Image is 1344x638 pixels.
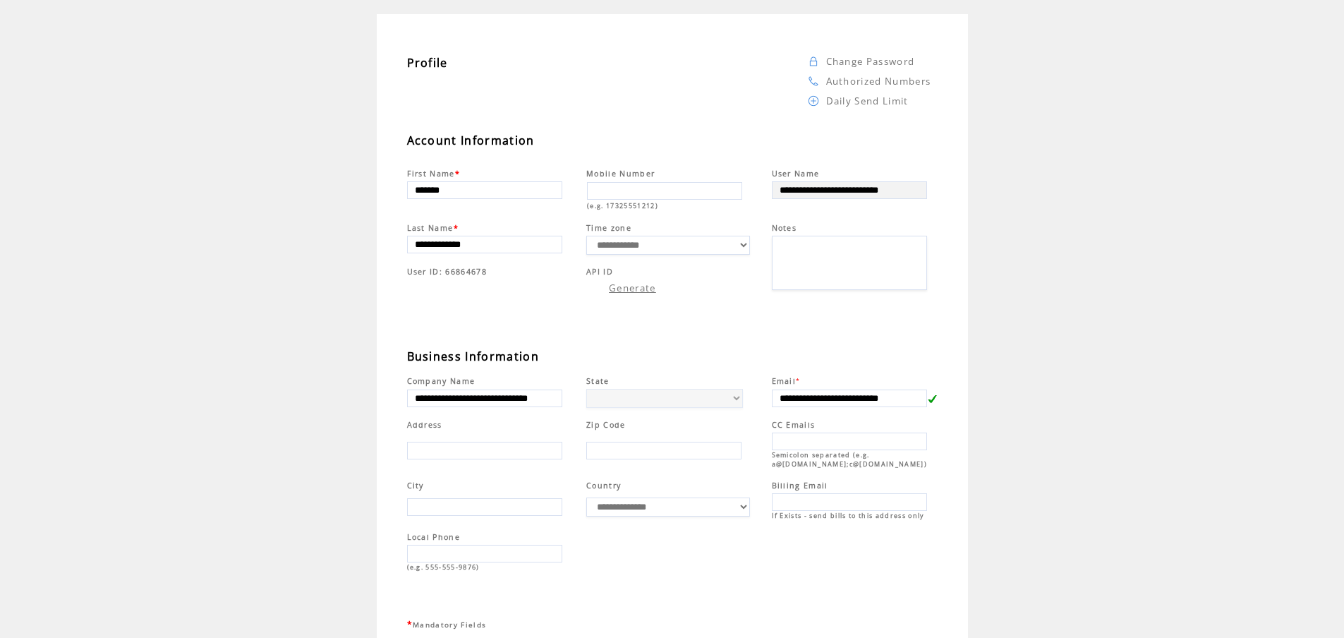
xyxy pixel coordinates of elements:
span: Notes [772,223,797,233]
span: Mandatory Fields [413,620,486,630]
span: Semicolon separated (e.g. a@[DOMAIN_NAME];c@[DOMAIN_NAME]) [772,450,928,469]
span: API ID [586,267,613,277]
span: Address [407,420,442,430]
span: User ID: 66864678 [407,267,488,277]
span: Business Information [407,349,540,364]
span: Company Name [407,376,476,386]
img: Click to change authorized numbers [808,76,819,87]
span: Email [772,376,797,386]
span: Mobile Number [586,169,655,179]
span: (e.g. 555-555-9876) [407,562,480,572]
span: City [407,481,424,490]
span: If Exists - send bills to this address only [772,511,925,520]
a: Daily Send Limit [826,95,909,107]
span: Local Phone [407,532,461,542]
span: First Name [407,169,455,179]
span: Zip Code [586,420,626,430]
span: Country [586,481,621,490]
a: Change Password [826,55,915,68]
a: Authorized Numbers [826,75,931,88]
span: CC Emails [772,420,816,430]
img: v.gif [927,394,937,404]
span: Time zone [586,223,631,233]
img: Click to change password [808,56,819,67]
span: Account Information [407,133,535,148]
span: Last Name [407,223,454,233]
img: Click to review daily send lint [808,95,819,107]
a: Generate [609,282,656,294]
span: (e.g. 17325551212) [587,201,658,210]
span: User Name [772,169,820,179]
span: State [586,376,768,386]
span: Billing Email [772,481,828,490]
span: Profile [407,55,448,71]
